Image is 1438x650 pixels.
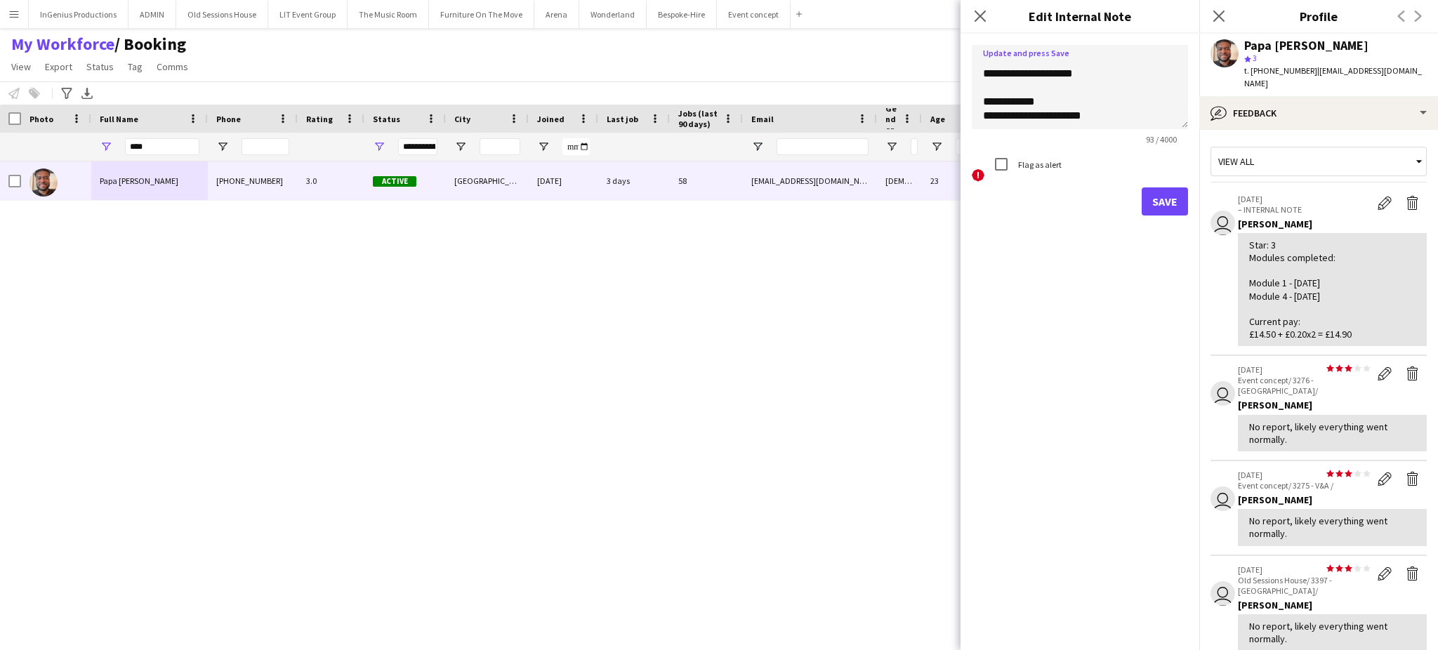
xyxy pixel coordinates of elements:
span: Tag [128,60,143,73]
span: Papa [PERSON_NAME] [100,175,178,186]
a: My Workforce [11,34,114,55]
a: Comms [151,58,194,76]
div: Papa [PERSON_NAME] [1244,39,1368,52]
div: 3.0 [298,161,364,200]
p: [DATE] [1238,564,1371,575]
button: Bespoke-Hire [647,1,717,28]
button: Open Filter Menu [537,140,550,153]
button: Open Filter Menu [216,140,229,153]
span: t. [PHONE_NUMBER] [1244,65,1317,76]
p: Event concept/ 3276 - [GEOGRAPHIC_DATA]/ [1238,375,1371,396]
button: Open Filter Menu [751,140,764,153]
div: No report, likely everything went normally. [1249,420,1416,446]
span: View [11,60,31,73]
a: Export [39,58,78,76]
span: Age [930,114,945,124]
button: Arena [534,1,579,28]
p: [DATE] [1238,364,1371,375]
div: [EMAIL_ADDRESS][DOMAIN_NAME] [743,161,877,200]
p: – INTERNAL NOTE [1238,204,1371,215]
button: Open Filter Menu [885,140,898,153]
span: Email [751,114,774,124]
span: View all [1218,155,1254,168]
span: Rating [306,114,333,124]
a: View [6,58,37,76]
button: InGenius Productions [29,1,128,28]
div: [PHONE_NUMBER] [208,161,298,200]
input: Phone Filter Input [242,138,289,155]
span: Gender [885,103,897,135]
a: Tag [122,58,148,76]
label: Flag as alert [1015,159,1062,170]
button: Open Filter Menu [930,140,943,153]
app-action-btn: Advanced filters [58,85,75,102]
div: Feedback [1199,96,1438,130]
input: Gender Filter Input [911,138,918,155]
div: Star: 3 Modules completed: Module 1 - [DATE] Module 4 - [DATE] Current pay: £14.50 + £0.20x2 = £1... [1249,239,1416,341]
div: [PERSON_NAME] [1238,599,1427,611]
span: ! [972,169,984,182]
span: Photo [29,114,53,124]
span: Booking [114,34,186,55]
span: Jobs (last 90 days) [678,108,718,129]
button: Wonderland [579,1,647,28]
a: Status [81,58,119,76]
div: [PERSON_NAME] [1238,399,1427,411]
button: Event concept [717,1,791,28]
input: Age Filter Input [956,138,969,155]
button: Open Filter Menu [454,140,467,153]
span: Export [45,60,72,73]
span: Comms [157,60,188,73]
span: City [454,114,470,124]
div: [DEMOGRAPHIC_DATA] [877,161,922,200]
input: City Filter Input [480,138,520,155]
div: 58 [670,161,743,200]
button: Save [1142,187,1188,215]
button: ADMIN [128,1,176,28]
span: Phone [216,114,241,124]
div: [PERSON_NAME] [1238,218,1427,230]
div: No report, likely everything went normally. [1249,620,1416,645]
span: Status [373,114,400,124]
p: Old Sessions House/ 3397 - [GEOGRAPHIC_DATA]/ [1238,575,1371,596]
p: [DATE] [1238,470,1371,480]
button: Old Sessions House [176,1,268,28]
div: [DATE] [529,161,598,200]
span: Joined [537,114,565,124]
div: [GEOGRAPHIC_DATA] [446,161,529,200]
span: Full Name [100,114,138,124]
h3: Profile [1199,7,1438,25]
div: 23 [922,161,977,200]
div: 3 days [598,161,670,200]
span: Status [86,60,114,73]
button: LIT Event Group [268,1,348,28]
button: Open Filter Menu [100,140,112,153]
input: Full Name Filter Input [125,138,199,155]
input: Joined Filter Input [562,138,590,155]
span: 93 / 4000 [1135,134,1188,145]
button: Open Filter Menu [373,140,385,153]
span: | [EMAIL_ADDRESS][DOMAIN_NAME] [1244,65,1422,88]
span: Last job [607,114,638,124]
button: The Music Room [348,1,429,28]
img: Papa Opoku-Adjei [29,168,58,197]
span: 3 [1253,53,1257,63]
app-action-btn: Export XLSX [79,85,95,102]
input: Email Filter Input [777,138,869,155]
p: Event concept/ 3275 - V&A / [1238,480,1371,491]
button: Furniture On The Move [429,1,534,28]
span: Active [373,176,416,187]
p: [DATE] [1238,194,1371,204]
div: No report, likely everything went normally. [1249,515,1416,540]
div: [PERSON_NAME] [1238,493,1427,506]
h3: Edit Internal Note [961,7,1199,25]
